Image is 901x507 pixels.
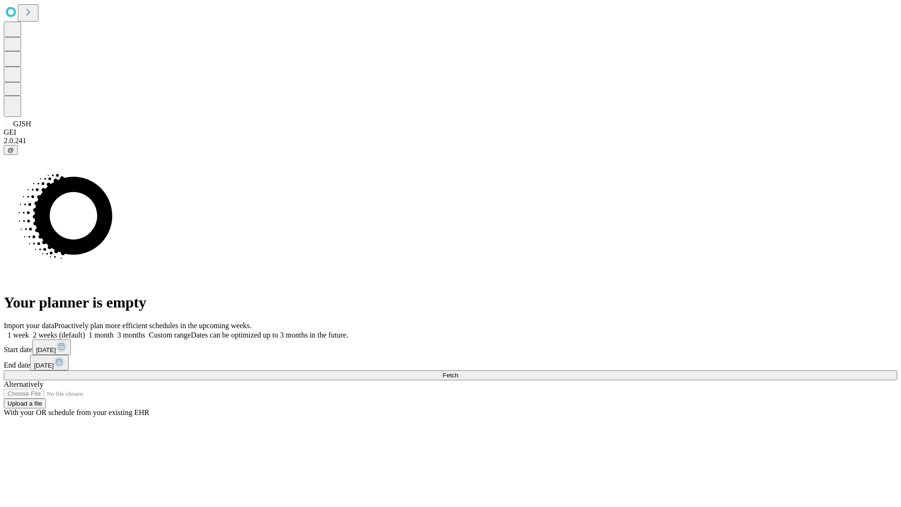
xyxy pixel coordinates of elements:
span: Alternatively [4,380,43,388]
span: 1 week [8,331,29,339]
span: Custom range [149,331,191,339]
span: Fetch [443,372,458,379]
button: [DATE] [30,355,69,370]
div: End date [4,355,897,370]
span: [DATE] [36,346,56,353]
span: @ [8,146,14,154]
button: @ [4,145,18,155]
span: GJSH [13,120,31,128]
div: Start date [4,339,897,355]
span: Dates can be optimized up to 3 months in the future. [191,331,348,339]
button: [DATE] [32,339,71,355]
button: Fetch [4,370,897,380]
span: 2 weeks (default) [33,331,85,339]
span: [DATE] [34,362,53,369]
h1: Your planner is empty [4,294,897,311]
span: 1 month [89,331,114,339]
span: Import your data [4,322,54,330]
span: Proactively plan more efficient schedules in the upcoming weeks. [54,322,252,330]
span: 3 months [117,331,145,339]
div: 2.0.241 [4,137,897,145]
button: Upload a file [4,399,46,408]
div: GEI [4,128,897,137]
span: With your OR schedule from your existing EHR [4,408,149,416]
